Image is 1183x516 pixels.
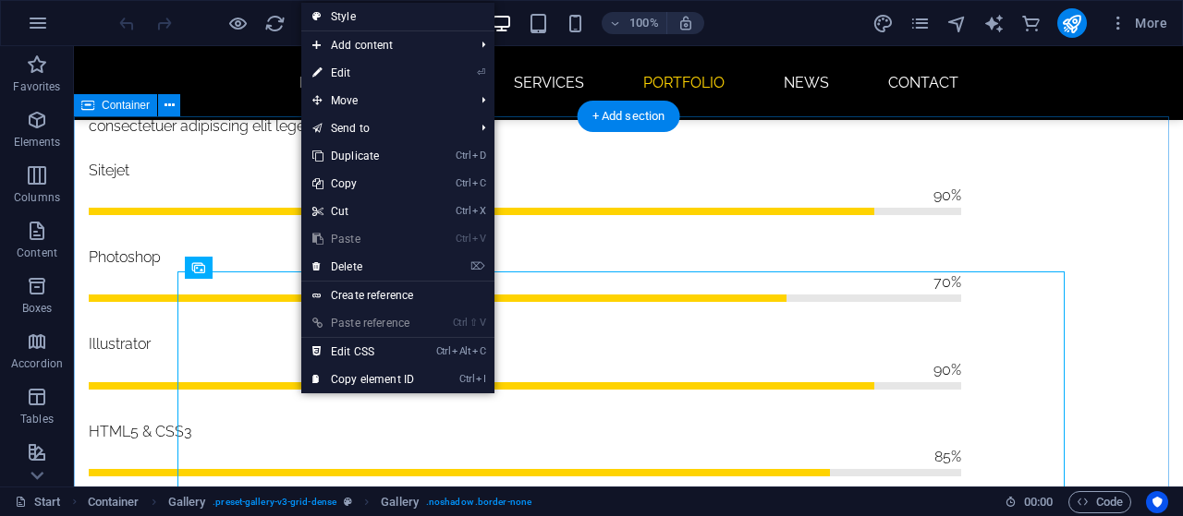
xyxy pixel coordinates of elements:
a: CtrlICopy element ID [301,366,425,393]
a: CtrlXCut [301,198,425,225]
a: CtrlDDuplicate [301,142,425,170]
button: pages [909,12,932,34]
span: Add content [301,31,467,59]
span: Container [102,100,150,111]
p: Favorites [13,79,60,94]
span: Click to select. Double-click to edit [381,491,419,513]
a: CtrlCCopy [301,170,425,198]
i: AI Writer [983,13,1005,34]
span: 00 00 [1024,491,1053,513]
span: . noshadow .border-none [426,491,531,513]
i: X [472,205,485,217]
i: This element is a customizable preset [344,497,352,507]
i: C [472,177,485,189]
p: Tables [20,412,54,426]
a: Send to [301,114,467,142]
a: Create reference [301,282,494,309]
span: . preset-gallery-v3-grid-dense [213,491,336,513]
a: CtrlVPaste [301,225,425,253]
i: V [480,317,485,329]
span: Click to select. Double-click to edit [88,491,140,513]
button: design [872,12,895,34]
i: V [472,233,485,245]
i: Publish [1061,13,1082,34]
i: Ctrl [456,205,470,217]
button: navigator [946,12,969,34]
i: Ctrl [436,345,451,357]
p: Columns [14,190,60,205]
i: Ctrl [456,233,470,245]
a: Click to cancel selection. Double-click to open Pages [15,491,61,513]
i: Ctrl [456,177,470,189]
span: Code [1077,491,1123,513]
button: More [1102,8,1175,38]
a: ⌦Delete [301,253,425,281]
i: Ctrl [456,150,470,162]
i: ⌦ [470,260,485,272]
button: reload [263,12,286,34]
h6: Session time [1005,491,1054,513]
i: Ctrl [459,373,474,385]
i: On resize automatically adjust zoom level to fit chosen device. [677,15,694,31]
a: CtrlAltCEdit CSS [301,338,425,366]
div: + Add section [578,101,680,132]
button: 100% [602,12,667,34]
span: More [1109,14,1167,32]
button: commerce [1020,12,1043,34]
i: Commerce [1020,13,1042,34]
span: Click to select. Double-click to edit [168,491,206,513]
i: C [472,345,485,357]
i: Alt [452,345,470,357]
span: : [1037,495,1040,509]
nav: breadcrumb [88,491,531,513]
a: ⏎Edit [301,59,425,87]
i: Design (Ctrl+Alt+Y) [872,13,894,34]
p: Accordion [11,356,63,371]
i: Navigator [946,13,968,34]
button: text_generator [983,12,1006,34]
span: Move [301,87,467,114]
button: publish [1057,8,1087,38]
i: D [472,150,485,162]
button: Usercentrics [1146,491,1168,513]
i: Reload page [264,13,286,34]
a: Ctrl⇧VPaste reference [301,309,425,337]
p: Boxes [22,301,53,316]
i: ⇧ [470,317,478,329]
i: Ctrl [453,317,468,329]
h6: 100% [629,12,659,34]
i: ⏎ [477,66,485,78]
i: I [476,373,485,385]
a: Style [301,3,494,30]
p: Elements [14,135,61,150]
i: Pages (Ctrl+Alt+S) [909,13,931,34]
button: Click here to leave preview mode and continue editing [226,12,249,34]
button: Code [1068,491,1131,513]
p: Content [17,246,57,260]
